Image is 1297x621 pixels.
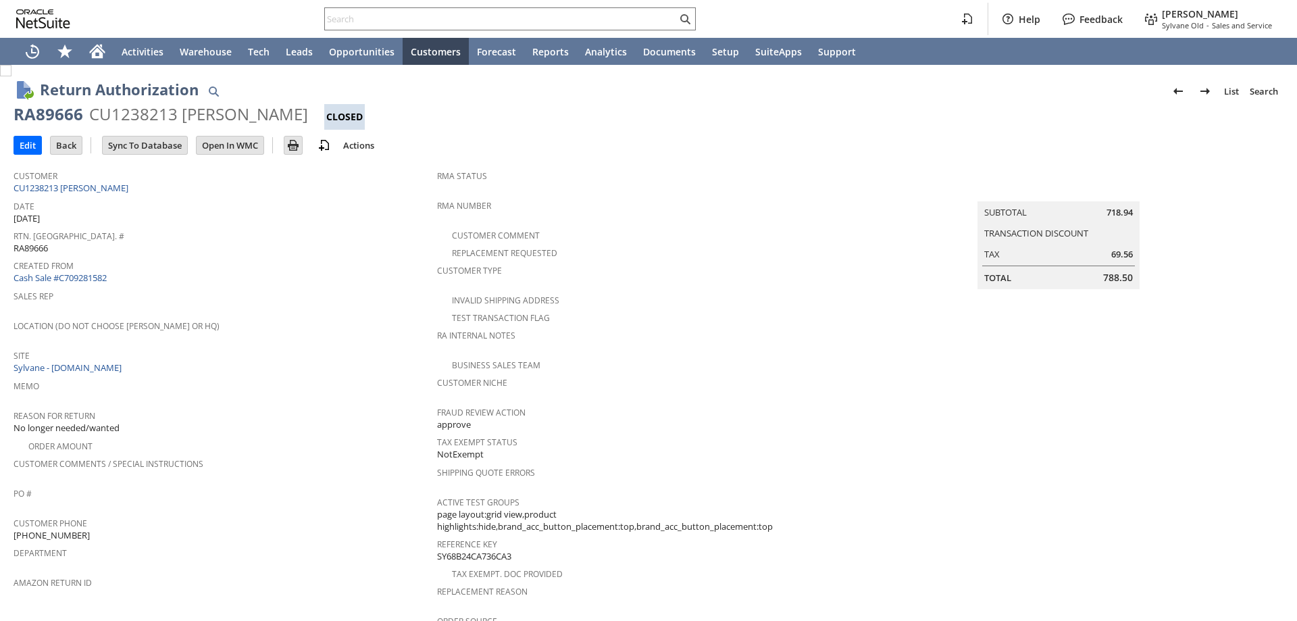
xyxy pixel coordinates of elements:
[1107,206,1133,219] span: 718.94
[14,170,57,182] a: Customer
[28,441,93,452] a: Order Amount
[1197,83,1213,99] img: Next
[437,467,535,478] a: Shipping Quote Errors
[14,201,34,212] a: Date
[411,45,461,58] span: Customers
[977,180,1140,201] caption: Summary
[172,38,240,65] a: Warehouse
[677,11,693,27] svg: Search
[437,586,528,597] a: Replacement reason
[452,359,540,371] a: Business Sales Team
[1212,20,1272,30] span: Sales and Service
[14,242,48,255] span: RA89666
[1162,7,1238,20] span: [PERSON_NAME]
[747,38,810,65] a: SuiteApps
[14,320,220,332] a: Location (Do Not Choose [PERSON_NAME] or HQ)
[437,539,497,550] a: Reference Key
[577,38,635,65] a: Analytics
[286,45,313,58] span: Leads
[278,38,321,65] a: Leads
[452,312,550,324] a: Test Transaction Flag
[1170,83,1186,99] img: Previous
[532,45,569,58] span: Reports
[205,83,222,99] img: Quick Find
[437,437,517,448] a: Tax Exempt Status
[14,410,95,422] a: Reason For Return
[103,136,187,154] input: Sync To Database
[24,43,41,59] svg: Recent Records
[437,200,491,212] a: RMA Number
[437,508,854,533] span: page layout:grid view,product highlights:hide,brand_acc_button_placement:top,brand_acc_button_pla...
[89,103,308,125] div: CU1238213 [PERSON_NAME]
[14,291,53,302] a: Sales Rep
[437,377,507,389] a: Customer Niche
[325,11,677,27] input: Search
[40,78,199,101] h1: Return Authorization
[14,182,132,194] a: CU1238213 [PERSON_NAME]
[437,448,484,461] span: NotExempt
[14,547,67,559] a: Department
[524,38,577,65] a: Reports
[1244,80,1283,102] a: Search
[984,206,1027,218] a: Subtotal
[113,38,172,65] a: Activities
[14,529,90,542] span: [PHONE_NUMBER]
[1103,271,1133,284] span: 788.50
[14,212,40,225] span: [DATE]
[57,43,73,59] svg: Shortcuts
[14,488,32,499] a: PO #
[338,139,380,151] a: Actions
[1111,248,1133,261] span: 69.56
[240,38,278,65] a: Tech
[324,104,365,130] div: Closed
[437,330,515,341] a: RA Internal Notes
[403,38,469,65] a: Customers
[643,45,696,58] span: Documents
[49,38,81,65] div: Shortcuts
[14,362,125,374] a: Sylvane - [DOMAIN_NAME]
[755,45,802,58] span: SuiteApps
[14,230,124,242] a: Rtn. [GEOGRAPHIC_DATA]. #
[712,45,739,58] span: Setup
[14,577,92,589] a: Amazon Return ID
[284,136,302,154] input: Print
[477,45,516,58] span: Forecast
[197,136,263,154] input: Open In WMC
[704,38,747,65] a: Setup
[1219,80,1244,102] a: List
[316,137,332,153] img: add-record.svg
[14,260,74,272] a: Created From
[122,45,163,58] span: Activities
[180,45,232,58] span: Warehouse
[14,518,87,529] a: Customer Phone
[14,380,39,392] a: Memo
[51,136,82,154] input: Back
[810,38,864,65] a: Support
[437,550,511,563] span: SY68B24CA736CA3
[81,38,113,65] a: Home
[329,45,395,58] span: Opportunities
[285,137,301,153] img: Print
[14,103,83,125] div: RA89666
[437,418,471,431] span: approve
[1206,20,1209,30] span: -
[452,295,559,306] a: Invalid Shipping Address
[452,247,557,259] a: Replacement Requested
[635,38,704,65] a: Documents
[437,265,502,276] a: Customer Type
[14,458,203,470] a: Customer Comments / Special Instructions
[14,272,107,284] a: Cash Sale #C709281582
[452,230,540,241] a: Customer Comment
[452,568,563,580] a: Tax Exempt. Doc Provided
[984,272,1011,284] a: Total
[1079,13,1123,26] label: Feedback
[89,43,105,59] svg: Home
[14,422,120,434] span: No longer needed/wanted
[437,170,487,182] a: RMA Status
[321,38,403,65] a: Opportunities
[14,136,41,154] input: Edit
[1019,13,1040,26] label: Help
[984,248,1000,260] a: Tax
[469,38,524,65] a: Forecast
[585,45,627,58] span: Analytics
